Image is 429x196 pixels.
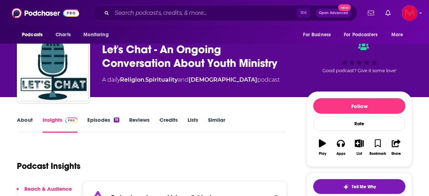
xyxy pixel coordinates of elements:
span: Charts [56,30,71,40]
span: Logged in as Pamelamcclure [402,5,417,21]
a: Similar [208,116,225,133]
span: For Podcasters [344,30,378,40]
a: Charts [51,28,75,42]
a: Lists [188,116,198,133]
p: Reach & Audience [24,185,72,192]
img: Podchaser Pro [65,118,77,123]
a: Reviews [129,116,150,133]
img: User Profile [402,5,417,21]
button: open menu [298,28,340,42]
button: Show profile menu [402,5,417,21]
a: Spirituality [145,76,178,83]
span: Monitoring [83,30,108,40]
button: tell me why sparkleTell Me Why [313,179,405,194]
input: Search podcasts, credits, & more... [112,7,297,19]
a: About [17,116,33,133]
button: Share [387,135,405,160]
button: List [350,135,368,160]
button: open menu [339,28,388,42]
a: [DEMOGRAPHIC_DATA] [189,76,257,83]
span: , [144,76,145,83]
a: Show notifications dropdown [365,7,377,19]
button: open menu [17,28,52,42]
span: ⌘ K [297,8,310,18]
span: Tell Me Why [352,184,376,190]
a: Religion [120,76,144,83]
a: Show notifications dropdown [383,7,393,19]
div: 19 [114,118,119,122]
img: Let's Chat - An Ongoing Conversation About Youth Ministry [18,31,89,101]
div: Bookmark [370,152,386,156]
span: More [391,30,403,40]
div: Apps [336,152,346,156]
img: tell me why sparkle [343,184,349,190]
button: Apps [332,135,350,160]
div: A daily podcast [102,76,280,84]
div: Share [391,152,401,156]
a: Episodes19 [87,116,119,133]
span: Open Advanced [319,11,348,15]
button: Open AdvancedNew [316,9,351,17]
h1: Podcast Insights [17,161,81,171]
button: Play [313,135,332,160]
div: List [357,152,362,156]
button: Bookmark [368,135,387,160]
a: InsightsPodchaser Pro [43,116,77,133]
div: Search podcasts, credits, & more... [93,5,357,21]
img: Podchaser - Follow, Share and Rate Podcasts [12,6,79,20]
a: Credits [159,116,178,133]
button: open menu [386,28,412,42]
span: Good podcast? Give it some love! [322,68,396,73]
div: Play [319,152,326,156]
button: open menu [78,28,118,42]
div: Rate [313,116,405,131]
button: Follow [313,98,405,114]
span: Podcasts [22,30,43,40]
span: and [178,76,189,83]
div: Good podcast? Give it some love! [307,36,412,80]
span: New [338,4,351,11]
span: For Business [303,30,331,40]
